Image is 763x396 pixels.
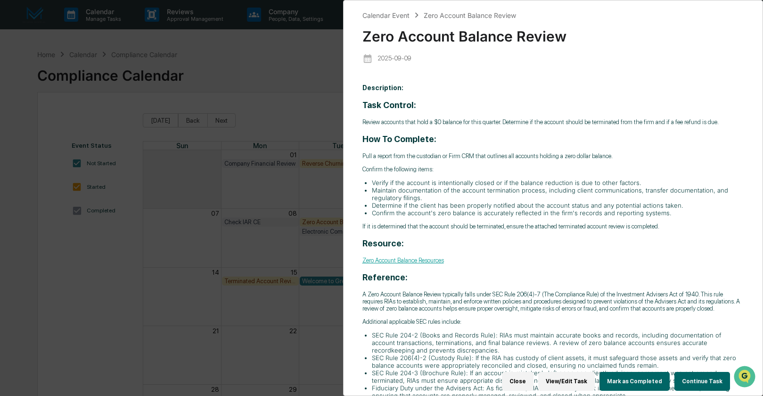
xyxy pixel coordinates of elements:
span: Preclearance [19,119,61,128]
p: Review accounts that hold a $0 balance for this quarter. Determine if the account should be termi... [362,118,744,126]
p: Pull a report from the custodian or Firm CRM that outlines all accounts holding a zero dollar bal... [362,152,744,160]
div: Start new chat [32,72,155,82]
div: We're available if you need us! [32,82,119,89]
button: Start new chat [160,75,172,86]
strong: Resource: [362,238,404,248]
span: Attestations [78,119,117,128]
div: 🖐️ [9,120,17,127]
li: Confirm the account's zero balance is accurately reflected in the firm's records and reporting sy... [372,209,744,217]
a: Zero Account Balance Resources [362,257,444,264]
div: Calendar Event [362,11,410,19]
strong: How To Complete: [362,134,436,144]
strong: Reference: [362,272,408,282]
a: Powered byPylon [66,160,114,167]
li: SEC Rule 206(4)-2 (Custody Rule): If the RIA has custody of client assets, it must safeguard thos... [372,354,744,369]
iframe: Open customer support [733,365,758,390]
p: Confirm the following items: [362,166,744,173]
strong: Task Control: [362,100,416,110]
p: 2025-09-09 [377,55,411,62]
li: Determine if the client has been properly notified about the account status and any potential act... [372,202,744,209]
div: Zero Account Balance Review [362,20,744,45]
button: Close [502,372,533,391]
p: A Zero Account Balance Review typically falls under SEC Rule 206(4)-7 (The Compliance Rule) of th... [362,291,744,312]
li: SEC Rule 204-2 (Books and Records Rule): RIAs must maintain accurate books and records, including... [372,331,744,354]
li: Verify if the account is intentionally closed or if the balance reduction is due to other factors. [372,179,744,186]
a: 🔎Data Lookup [6,133,63,150]
p: Additional applicable SEC rules include: [362,318,744,325]
li: Maintain documentation of the account termination process, including client communications, trans... [372,186,744,202]
a: 🗄️Attestations [65,115,121,132]
div: 🔎 [9,138,17,145]
div: 🗄️ [68,120,76,127]
span: Pylon [94,160,114,167]
a: 🖐️Preclearance [6,115,65,132]
span: Data Lookup [19,137,59,146]
img: 1746055101610-c473b297-6a78-478c-a979-82029cc54cd1 [9,72,26,89]
p: How can we help? [9,20,172,35]
p: If it is determined that the account should be terminated, ensure the attached terminated account... [362,223,744,230]
button: Mark as Completed [599,372,670,391]
button: Continue Task [674,372,730,391]
button: View/Edit Task [538,372,595,391]
b: Description: [362,84,403,92]
div: Zero Account Balance Review [424,11,516,19]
